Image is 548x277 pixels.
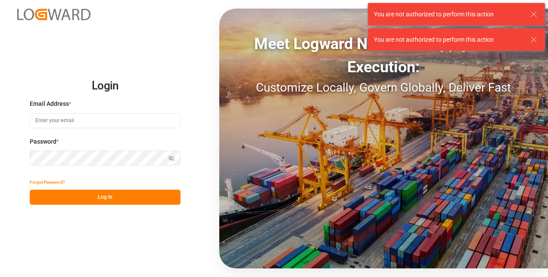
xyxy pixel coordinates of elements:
div: Meet Logward No-Code Supply Chain Execution: [219,32,548,79]
input: Enter your email [30,113,181,128]
img: Logward_new_orange.png [17,9,90,20]
span: Password [30,137,56,146]
button: Log In [30,190,181,205]
h2: Login [30,72,181,100]
span: Email Address [30,99,69,108]
div: You are not authorized to perform this action [374,35,522,44]
button: Forgot Password? [30,175,65,190]
div: Customize Locally, Govern Globally, Deliver Fast [219,79,548,97]
div: You are not authorized to perform this action [374,10,522,19]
